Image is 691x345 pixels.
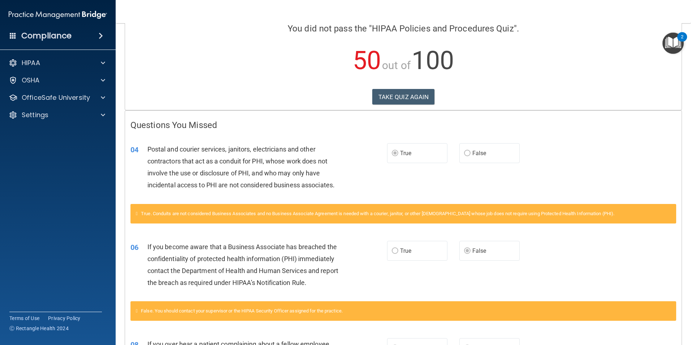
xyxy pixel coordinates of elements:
span: 06 [130,243,138,252]
span: False [472,150,486,157]
a: Settings [9,111,105,119]
input: False [464,151,471,156]
p: OSHA [22,76,40,85]
span: Ⓒ Rectangle Health 2024 [9,325,69,332]
img: PMB logo [9,8,107,22]
a: Terms of Use [9,315,39,322]
h4: You did not pass the " ". [130,24,676,33]
span: 50 [353,46,381,75]
span: 04 [130,145,138,154]
h4: Questions You Missed [130,120,676,130]
span: If you become aware that a Business Associate has breached the confidentiality of protected healt... [147,243,338,287]
a: Privacy Policy [48,315,81,322]
span: True [400,150,411,157]
input: False [464,248,471,254]
span: Postal and courier services, janitors, electricians and other contractors that act as a conduit f... [147,145,335,189]
span: False. You should contact your supervisor or the HIPAA Security Officer assigned for the practice. [141,308,343,314]
span: HIPAA Policies and Procedures Quiz [372,24,514,34]
button: TAKE QUIZ AGAIN [372,89,435,105]
iframe: Drift Widget Chat Controller [655,295,682,323]
div: 2 [681,37,683,46]
a: OfficeSafe University [9,93,105,102]
span: True [400,247,411,254]
span: True. Conduits are not considered Business Associates and no Business Associate Agreement is need... [141,211,614,216]
span: False [472,247,486,254]
p: HIPAA [22,59,40,67]
span: 100 [412,46,454,75]
p: Settings [22,111,48,119]
span: out of [382,59,411,72]
input: True [392,151,398,156]
input: True [392,248,398,254]
button: Open Resource Center, 2 new notifications [662,33,684,54]
a: OSHA [9,76,105,85]
h4: Compliance [21,31,72,41]
a: HIPAA [9,59,105,67]
p: OfficeSafe University [22,93,90,102]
